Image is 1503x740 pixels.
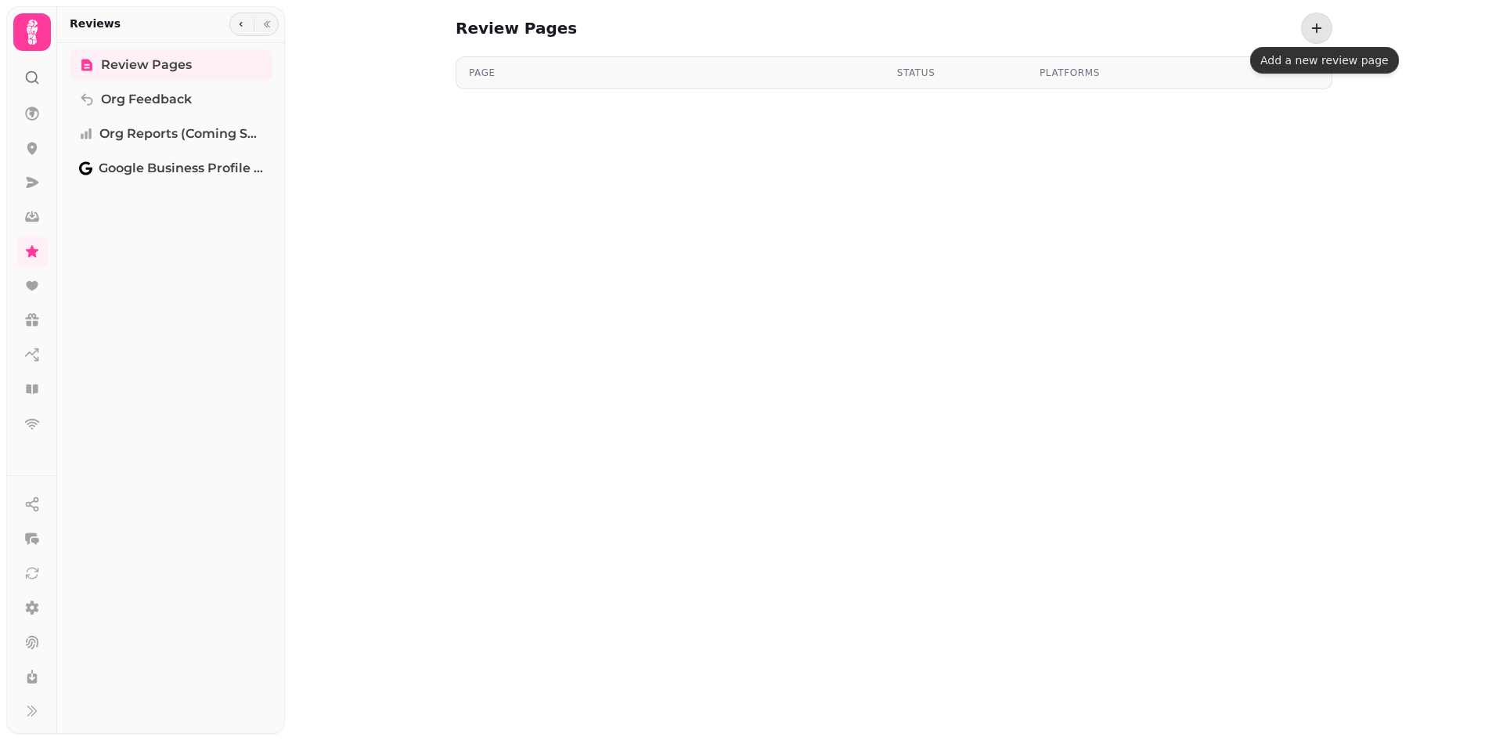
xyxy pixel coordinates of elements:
[99,125,263,143] span: Org Reports (coming soon)
[99,159,263,178] span: Google Business Profile (Beta)
[469,67,872,79] div: Page
[57,43,285,734] nav: Tabs
[101,90,192,109] span: Org Feedback
[70,49,272,81] a: Review Pages
[897,67,1015,79] div: Status
[70,153,272,184] a: Google Business Profile (Beta)
[456,17,577,39] h2: Review Pages
[101,56,192,74] span: Review Pages
[70,16,121,31] h2: Reviews
[70,118,272,150] a: Org Reports (coming soon)
[1040,67,1177,79] div: Platforms
[70,84,272,115] a: Org Feedback
[1250,47,1399,74] div: Add a new review page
